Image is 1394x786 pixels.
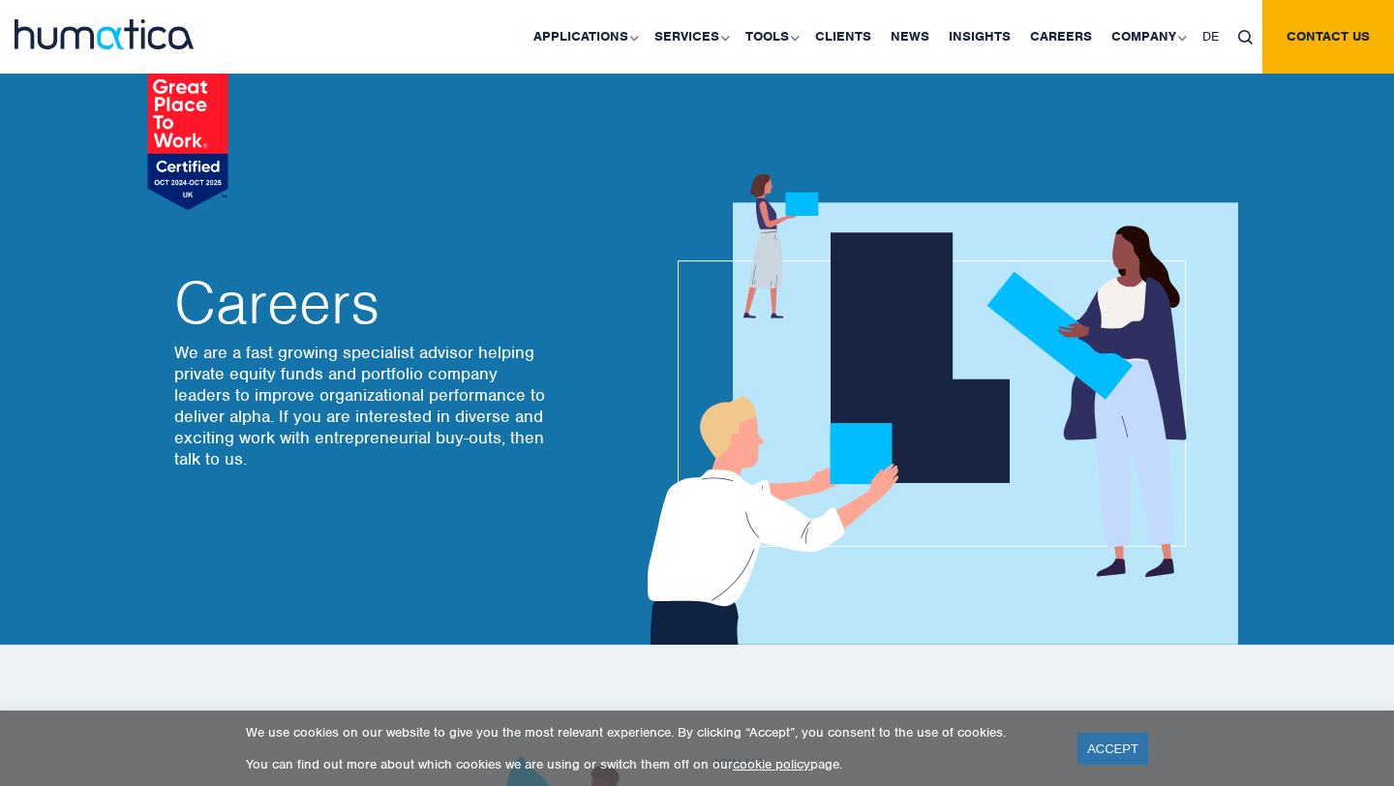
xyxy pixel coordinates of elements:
p: You can find out more about which cookies we are using or switch them off on our page. [246,756,1053,772]
p: We use cookies on our website to give you the most relevant experience. By clicking “Accept”, you... [246,724,1053,741]
p: We are a fast growing specialist advisor helping private equity funds and portfolio company leade... [174,342,552,469]
img: logo [15,19,194,49]
a: ACCEPT [1077,733,1148,765]
img: about_banner1 [629,174,1238,645]
h2: Careers [174,274,552,332]
img: search_icon [1238,30,1253,45]
span: DE [1202,28,1219,45]
a: cookie policy [733,756,810,772]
